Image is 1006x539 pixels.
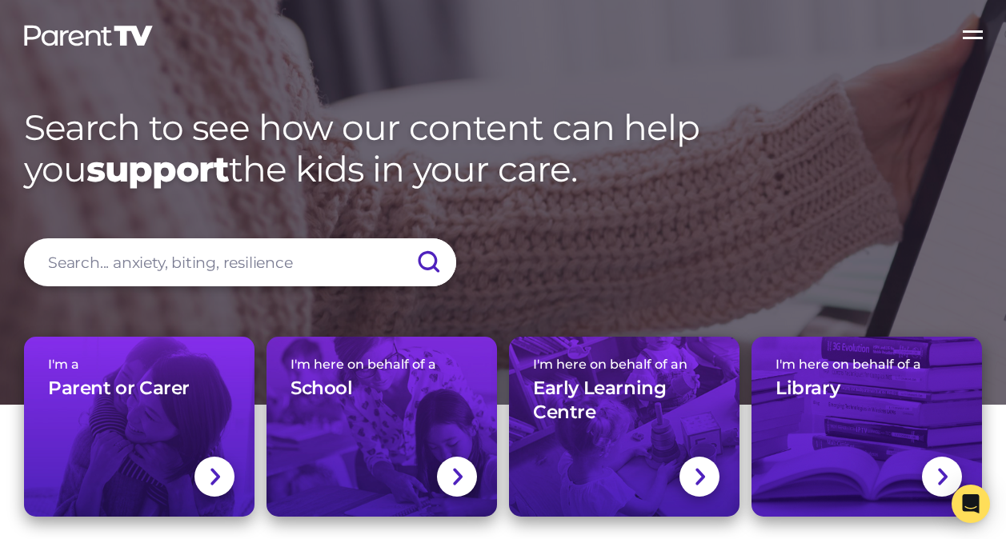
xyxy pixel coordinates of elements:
[533,357,715,372] span: I'm here on behalf of an
[291,377,353,401] h3: School
[451,466,463,487] img: svg+xml;base64,PHN2ZyBlbmFibGUtYmFja2dyb3VuZD0ibmV3IDAgMCAxNC44IDI1LjciIHZpZXdCb3g9IjAgMCAxNC44ID...
[209,466,221,487] img: svg+xml;base64,PHN2ZyBlbmFibGUtYmFja2dyb3VuZD0ibmV3IDAgMCAxNC44IDI1LjciIHZpZXdCb3g9IjAgMCAxNC44ID...
[776,377,840,401] h3: Library
[952,485,990,523] div: Open Intercom Messenger
[533,377,715,425] h3: Early Learning Centre
[22,24,154,47] img: parenttv-logo-white.4c85aaf.svg
[48,377,190,401] h3: Parent or Carer
[509,337,739,517] a: I'm here on behalf of anEarly Learning Centre
[86,147,229,190] strong: support
[48,357,230,372] span: I'm a
[694,466,706,487] img: svg+xml;base64,PHN2ZyBlbmFibGUtYmFja2dyb3VuZD0ibmV3IDAgMCAxNC44IDI1LjciIHZpZXdCb3g9IjAgMCAxNC44ID...
[776,357,958,372] span: I'm here on behalf of a
[24,337,255,517] a: I'm aParent or Carer
[400,238,456,286] input: Submit
[24,106,982,191] h1: Search to see how our content can help you the kids in your care.
[936,466,948,487] img: svg+xml;base64,PHN2ZyBlbmFibGUtYmFja2dyb3VuZD0ibmV3IDAgMCAxNC44IDI1LjciIHZpZXdCb3g9IjAgMCAxNC44ID...
[751,337,982,517] a: I'm here on behalf of aLibrary
[291,357,473,372] span: I'm here on behalf of a
[267,337,497,517] a: I'm here on behalf of aSchool
[24,238,456,286] input: Search... anxiety, biting, resilience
